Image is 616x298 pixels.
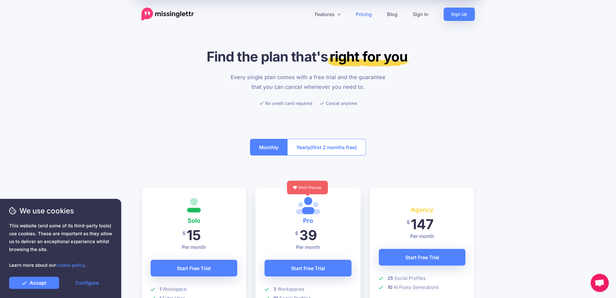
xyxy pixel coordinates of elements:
h4: Solo [151,216,238,226]
a: cookie policy [56,262,85,268]
p: Every single plan comes with a free trial and the guarantee that you can cancel whenever you need... [227,72,389,92]
span: Workspace [162,286,187,292]
div: Most Popular [287,181,328,194]
span: $ [295,226,298,240]
h1: Find the plan that's [142,48,475,65]
li: Cancel anytime [320,99,357,107]
span: Workspaces [278,286,304,292]
span: We use cookies [9,206,112,216]
a: Accept [9,277,59,289]
div: v 4.0.25 [17,10,30,15]
a: Sign Up [444,8,475,21]
b: 3 [273,286,276,292]
div: Keywords by Traffic [67,36,102,40]
img: website_grey.svg [10,16,15,21]
span: $ [407,216,410,229]
span: AI Posts Generations [394,284,439,290]
button: Yearly(first 2 months free) [287,139,366,156]
p: Per month [151,243,238,251]
b: 25 [388,275,393,281]
p: Per month [379,233,466,240]
img: tab_domain_overview_orange.svg [16,35,21,40]
p: Per month [265,243,351,251]
span: $ [182,226,185,240]
a: Home [142,8,194,21]
b: 10 [388,284,392,290]
a: Start Free Trial [151,260,238,276]
span: 15 [187,227,201,243]
a: Pricing [348,8,379,21]
span: 39 [299,227,317,243]
a: Open chat [591,274,609,292]
mark: right for you [328,48,409,67]
a: Start Free Trial [379,249,466,266]
span: 147 [411,216,434,233]
li: No credit card required [259,99,312,107]
h4: Agency [379,205,466,215]
a: Blog [379,8,405,21]
div: Domain: [DOMAIN_NAME] [16,16,67,21]
img: logo_orange.svg [10,10,15,15]
span: This website (and some of its third-party tools) use cookies. These are important as they allow u... [9,222,112,269]
a: Sign In [405,8,436,21]
button: Monthly [250,139,288,156]
div: Domain Overview [23,36,54,40]
span: (first 2 months free) [310,142,357,152]
a: Features [307,8,348,21]
h4: Pro [265,216,351,226]
a: Start Free Trial [265,260,351,276]
a: Configure [62,277,112,289]
b: 1 [159,286,161,292]
img: tab_keywords_by_traffic_grey.svg [60,35,65,40]
span: Social Profiles [394,275,426,281]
